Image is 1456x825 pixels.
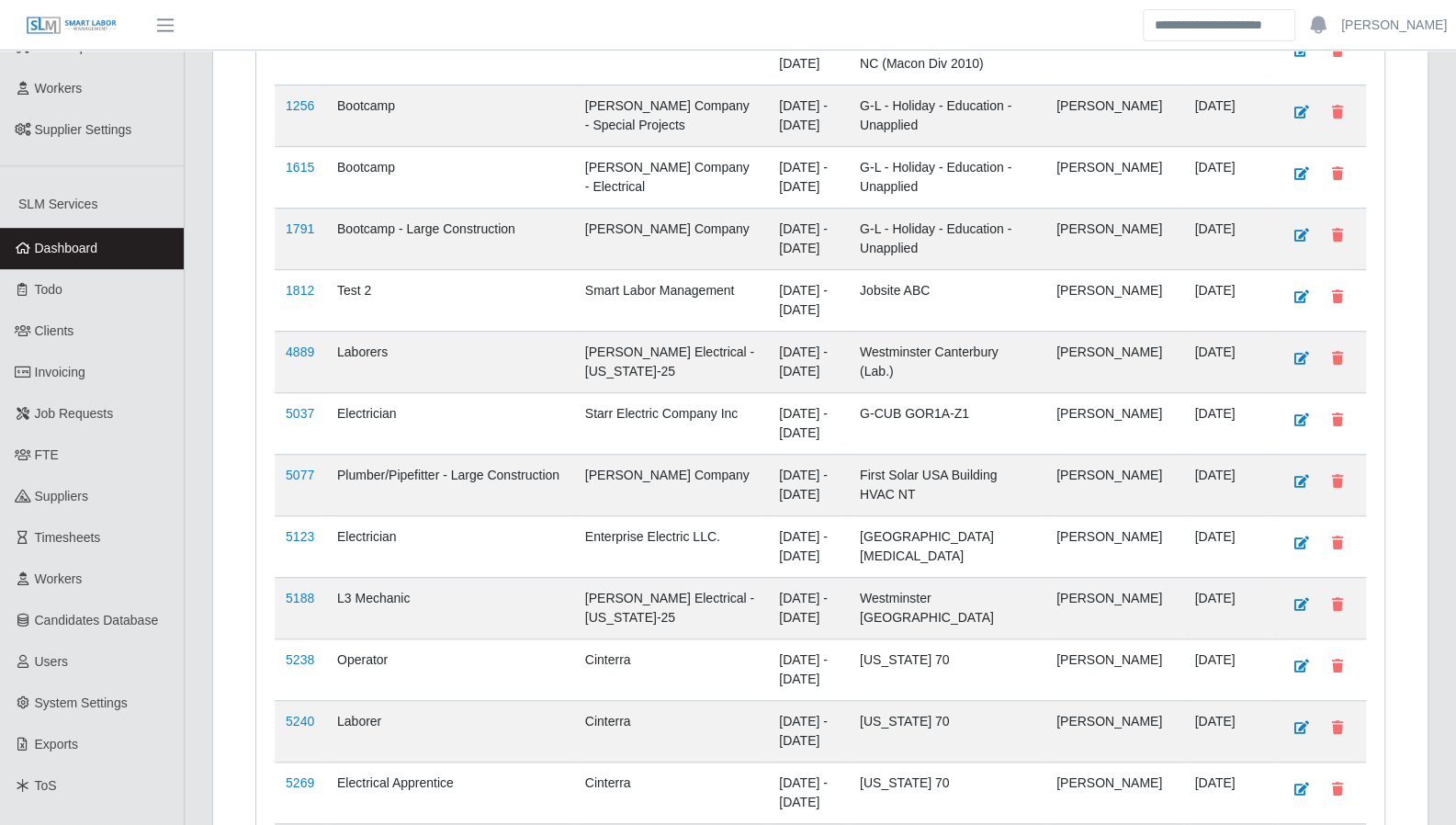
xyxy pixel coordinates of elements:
td: [DATE] - [DATE] [768,515,849,577]
td: Cinterra [574,762,768,823]
td: Electrical Apprentice [326,762,574,823]
td: [PERSON_NAME] [1045,515,1183,577]
td: [DATE] [1183,515,1271,577]
span: Job Requests [35,406,114,421]
a: 5269 [286,775,314,790]
td: Bootcamp [326,146,574,208]
span: Workers [35,81,83,96]
td: L3 Mechanic [326,577,574,639]
td: [PERSON_NAME] Company - Special Projects [574,85,768,146]
td: Test 2 [326,269,574,331]
td: Walmart [PERSON_NAME] NC (Macon Div 2010) [849,23,1045,85]
td: [DATE] [1183,208,1271,269]
td: [US_STATE] 70 [849,762,1045,823]
img: SLM Logo [26,16,118,36]
td: [DATE] [1183,269,1271,331]
td: Westminster Canterbury (Lab.) [849,331,1045,392]
td: [US_STATE] 70 [849,639,1045,700]
td: [PERSON_NAME] Electrical - [US_STATE]-25 [574,577,768,639]
td: [PERSON_NAME] [1045,454,1183,515]
td: [GEOGRAPHIC_DATA][MEDICAL_DATA] [849,515,1045,577]
span: Clients [35,323,74,338]
td: [PERSON_NAME] [1045,762,1183,823]
td: G-L - Holiday - Education - Unapplied [849,208,1045,269]
a: 1160 [286,37,314,51]
td: [PERSON_NAME] [1045,577,1183,639]
td: [DATE] - [DATE] [768,454,849,515]
a: 4889 [286,345,314,359]
td: [DATE] [1183,454,1271,515]
td: [PERSON_NAME] Company [574,454,768,515]
td: Electrician [326,515,574,577]
a: 5077 [286,468,314,482]
td: [DATE] - [DATE] [768,269,849,331]
td: Westminster [GEOGRAPHIC_DATA] [849,577,1045,639]
span: Todo [35,282,62,297]
td: [DATE] [1183,639,1271,700]
td: Bootcamp [326,85,574,146]
td: [DATE] - [DATE] [768,639,849,700]
td: Bootcamp - Large Construction [326,208,574,269]
td: Enterprise Electric LLC. [574,515,768,577]
span: Candidates Database [35,613,159,627]
td: [DATE] - [DATE] [768,23,849,85]
td: Ace Electric [574,23,768,85]
a: 1256 [286,98,314,113]
span: Workers [35,571,83,586]
td: Operator [326,639,574,700]
a: [PERSON_NAME] [1341,16,1447,35]
td: Smart Labor Management [574,269,768,331]
span: Dashboard [35,241,98,255]
span: Suppliers [35,489,88,503]
a: 5238 [286,652,314,667]
td: Electrician Helper [326,23,574,85]
td: [PERSON_NAME] [1045,208,1183,269]
td: [DATE] - [DATE] [768,392,849,454]
a: 1615 [286,160,314,175]
td: [PERSON_NAME] [1045,331,1183,392]
a: 5037 [286,406,314,421]
td: Laborers [326,331,574,392]
a: 5123 [286,529,314,544]
td: Laborer [326,700,574,762]
a: 1812 [286,283,314,298]
span: Timesheets [35,530,101,545]
td: [PERSON_NAME] Company [574,208,768,269]
td: [US_STATE] 70 [849,700,1045,762]
span: Supplier Settings [35,122,132,137]
td: [PERSON_NAME] [1045,700,1183,762]
span: Exports [35,737,78,752]
td: Cinterra [574,639,768,700]
span: SLM Services [18,197,97,211]
td: [DATE] - [DATE] [768,85,849,146]
span: Users [35,654,69,669]
td: Plumber/Pipefitter - Large Construction [326,454,574,515]
td: [PERSON_NAME] [1045,269,1183,331]
td: Electrician [326,392,574,454]
td: [DATE] [1183,85,1271,146]
td: Jobsite ABC [849,269,1045,331]
td: G-L - Holiday - Education - Unapplied [849,85,1045,146]
input: Search [1143,9,1295,41]
td: [DATE] [1183,331,1271,392]
td: [DATE] - [DATE] [768,146,849,208]
td: [DATE] - [DATE] [768,331,849,392]
td: [PERSON_NAME] [1045,85,1183,146]
td: G-L - Holiday - Education - Unapplied [849,146,1045,208]
span: ToS [35,778,57,793]
td: [PERSON_NAME] Company - Electrical [574,146,768,208]
a: 5240 [286,714,314,729]
td: First Solar USA Building HVAC NT [849,454,1045,515]
a: 1791 [286,221,314,236]
td: [DATE] [1183,762,1271,823]
td: [PERSON_NAME] [1045,392,1183,454]
a: 5188 [286,591,314,605]
span: Invoicing [35,365,85,379]
td: [PERSON_NAME] [1045,23,1183,85]
td: [PERSON_NAME] Electrical - [US_STATE]-25 [574,331,768,392]
td: G-CUB GOR1A-Z1 [849,392,1045,454]
td: [DATE] - [DATE] [768,208,849,269]
td: [DATE] [1183,577,1271,639]
td: [PERSON_NAME] [1045,146,1183,208]
td: Cinterra [574,700,768,762]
